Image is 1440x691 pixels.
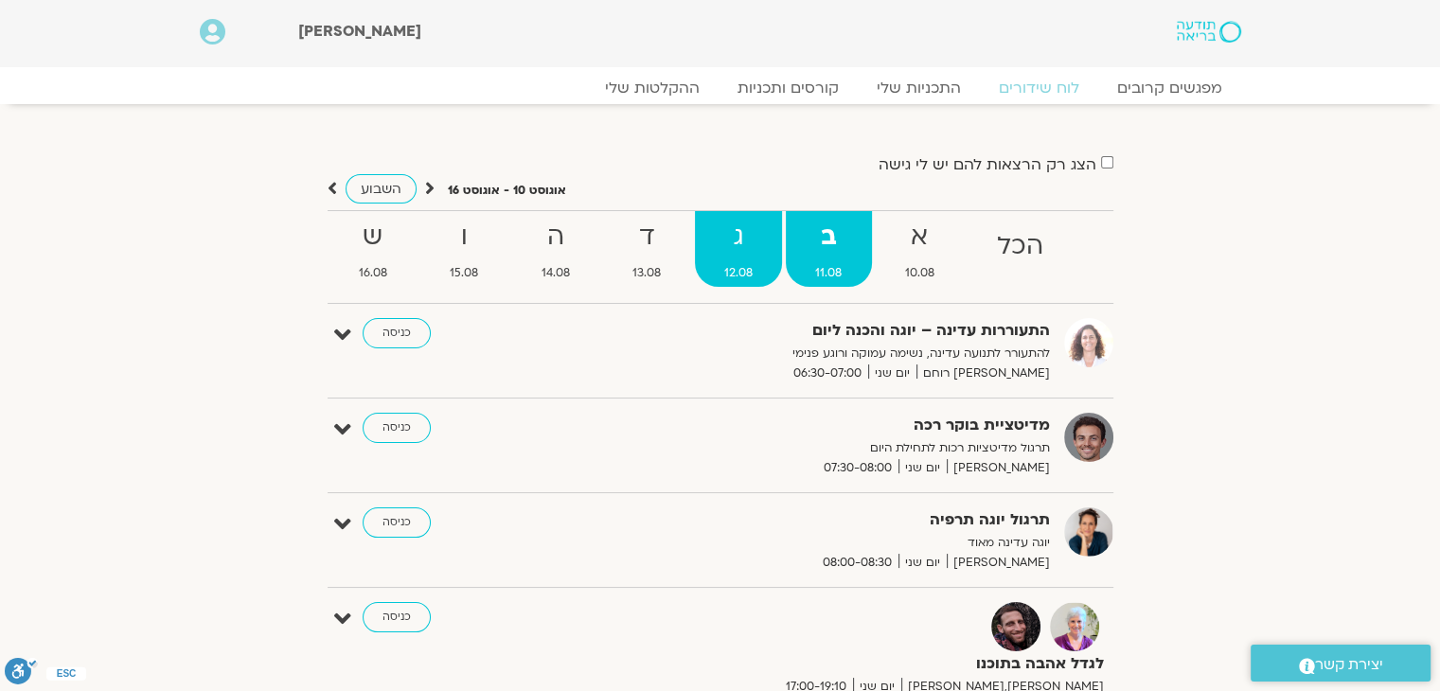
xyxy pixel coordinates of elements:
[786,263,872,283] span: 11.08
[916,363,1050,383] span: [PERSON_NAME] רוחם
[817,458,898,478] span: 07:30-08:00
[898,553,947,573] span: יום שני
[586,318,1050,344] strong: התעוררות עדינה – יוגה והכנה ליום
[876,211,965,287] a: א10.08
[329,216,418,258] strong: ש
[640,651,1104,677] strong: לגדל אהבה בתוכנו
[586,438,1050,458] p: תרגול מדיטציות רכות לתחילת היום
[329,211,418,287] a: ש16.08
[947,553,1050,573] span: [PERSON_NAME]
[603,211,691,287] a: ד13.08
[787,363,868,383] span: 06:30-07:00
[695,211,783,287] a: ג12.08
[586,344,1050,363] p: להתעורר לתנועה עדינה, נשימה עמוקה ורוגע פנימי
[968,225,1074,268] strong: הכל
[298,21,421,42] span: [PERSON_NAME]
[363,602,431,632] a: כניסה
[879,156,1096,173] label: הצג רק הרצאות להם יש לי גישה
[420,216,508,258] strong: ו
[719,79,858,97] a: קורסים ותכניות
[695,216,783,258] strong: ג
[1251,645,1431,682] a: יצירת קשר
[603,263,691,283] span: 13.08
[980,79,1098,97] a: לוח שידורים
[420,211,508,287] a: ו15.08
[876,263,965,283] span: 10.08
[695,263,783,283] span: 12.08
[786,211,872,287] a: ב11.08
[1315,652,1383,678] span: יצירת קשר
[586,79,719,97] a: ההקלטות שלי
[363,413,431,443] a: כניסה
[361,180,401,198] span: השבוע
[363,507,431,538] a: כניסה
[816,553,898,573] span: 08:00-08:30
[1098,79,1241,97] a: מפגשים קרובים
[947,458,1050,478] span: [PERSON_NAME]
[448,181,566,201] p: אוגוסט 10 - אוגוסט 16
[786,216,872,258] strong: ב
[512,263,600,283] span: 14.08
[968,211,1074,287] a: הכל
[898,458,947,478] span: יום שני
[200,79,1241,97] nav: Menu
[586,413,1050,438] strong: מדיטציית בוקר רכה
[346,174,417,204] a: השבוע
[603,216,691,258] strong: ד
[512,216,600,258] strong: ה
[586,507,1050,533] strong: תרגול יוגה תרפיה
[586,533,1050,553] p: יוגה עדינה מאוד
[329,263,418,283] span: 16.08
[876,216,965,258] strong: א
[868,363,916,383] span: יום שני
[420,263,508,283] span: 15.08
[512,211,600,287] a: ה14.08
[363,318,431,348] a: כניסה
[858,79,980,97] a: התכניות שלי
